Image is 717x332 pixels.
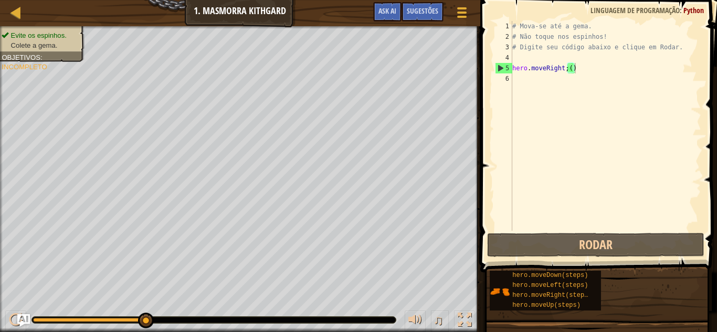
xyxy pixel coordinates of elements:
span: Incompleto [2,63,47,70]
span: Python [683,5,704,15]
button: Mostrar menu do jogo [449,2,475,27]
span: hero.moveUp(steps) [512,302,581,309]
span: Objetivos [2,53,40,61]
span: Sugestões [407,6,438,16]
div: 4 [495,52,512,63]
div: 3 [495,42,512,52]
li: Evite os espinhos. [2,31,78,41]
span: Ask AI [378,6,396,16]
button: Ask AI [373,2,402,22]
button: Toggle fullscreen [454,310,475,332]
span: ♫ [433,312,444,328]
span: hero.moveLeft(steps) [512,282,588,289]
span: hero.moveDown(steps) [512,272,588,279]
span: : [680,5,683,15]
span: Linguagem de programação [591,5,680,15]
span: Colete a gema. [11,41,58,49]
button: ♫ [431,310,449,332]
button: Ajuste o volume [405,310,426,332]
div: 2 [495,31,512,42]
span: : [40,53,43,61]
button: Ask AI [17,314,30,327]
span: hero.moveRight(steps) [512,292,592,299]
span: Evite os espinhos. [11,31,67,39]
div: 6 [495,73,512,84]
img: portrait.png [490,282,510,302]
li: Colete a gema. [2,40,78,50]
div: 5 [495,63,512,73]
button: Rodar [487,233,705,257]
div: 1 [495,21,512,31]
button: Ctrl + P: Play [5,310,26,332]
